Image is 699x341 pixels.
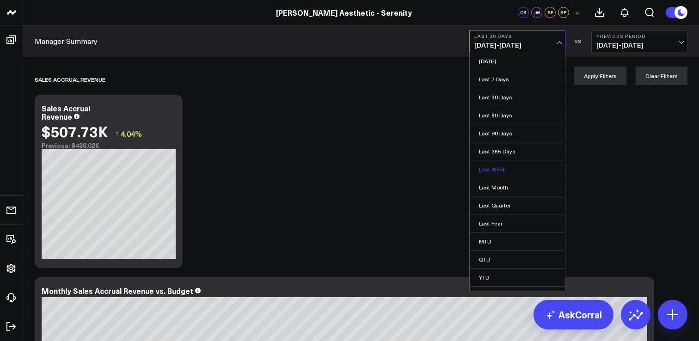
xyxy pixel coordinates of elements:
a: [DATE] [470,52,565,70]
div: CS [518,7,529,18]
div: VS [570,38,587,44]
a: Last 90 Days [470,124,565,142]
a: QTD [470,250,565,268]
b: Last 30 Days [474,33,560,39]
a: Last Quarter [470,196,565,214]
a: Last Week [470,160,565,178]
button: Last 30 Days[DATE]-[DATE] [469,30,565,52]
a: Last 365 Days [470,142,565,160]
div: Monthly Sales Accrual Revenue vs. Budget [42,286,193,296]
a: Manager Summary [35,36,98,46]
div: Sales Accrual Revenue [35,69,105,90]
button: + [571,7,582,18]
a: MTD [470,232,565,250]
span: [DATE] - [DATE] [474,42,560,49]
button: Apply Filters [574,67,626,85]
a: Last 60 Days [470,106,565,124]
div: SP [558,7,569,18]
a: Last 7 Days [470,70,565,88]
a: Last Year [470,214,565,232]
div: Sales Accrual Revenue [42,103,90,122]
div: JW [531,7,542,18]
b: Previous Period [596,33,682,39]
div: $507.73K [42,123,108,140]
span: ↑ [115,128,119,140]
button: Previous Period[DATE]-[DATE] [591,30,687,52]
span: 4.04% [121,128,142,139]
a: AskCorral [533,300,613,329]
span: [DATE] - [DATE] [596,42,682,49]
a: Last 30 Days [470,88,565,106]
div: Previous: $488.02K [42,142,176,149]
div: AF [545,7,556,18]
span: + [575,9,579,16]
a: Custom Dates [470,286,565,304]
a: YTD [470,268,565,286]
button: Clear Filters [636,67,687,85]
a: Last Month [470,178,565,196]
a: [PERSON_NAME] Aesthetic - Serenity [276,7,412,18]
